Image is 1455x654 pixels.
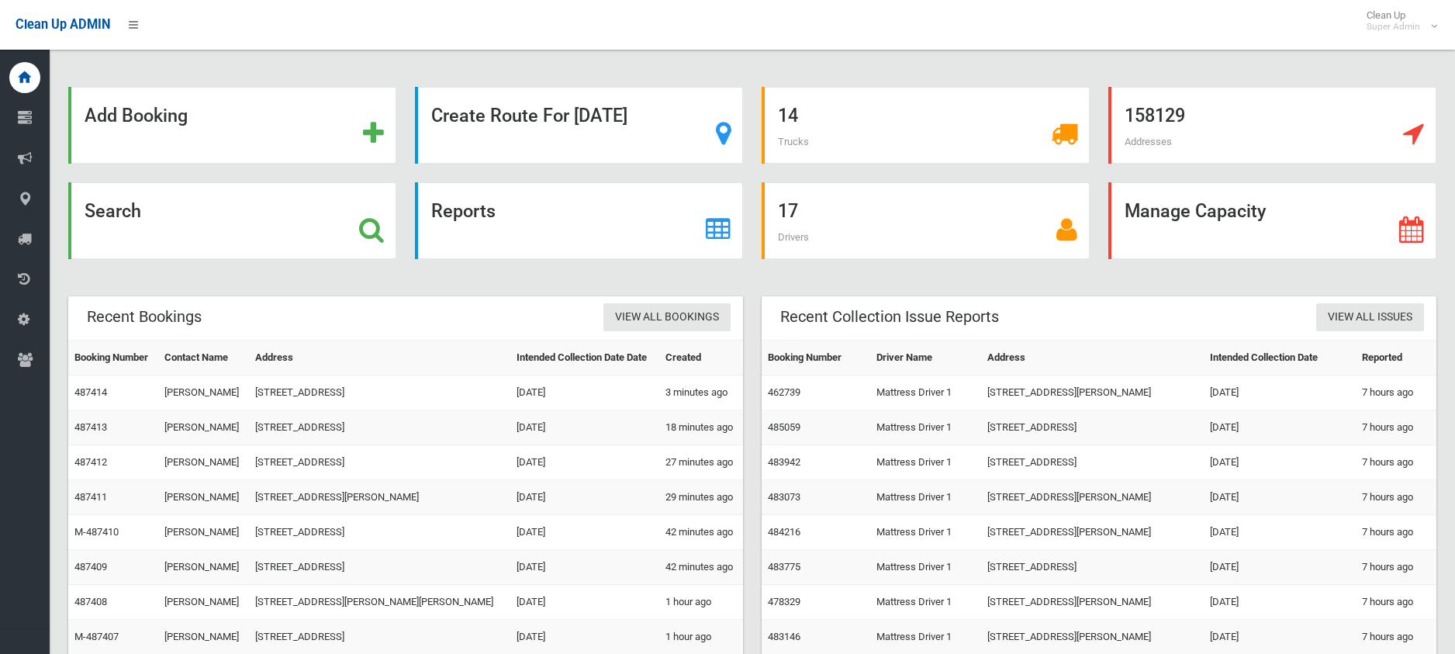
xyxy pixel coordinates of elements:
[603,303,731,332] a: View All Bookings
[249,445,510,480] td: [STREET_ADDRESS]
[510,550,659,585] td: [DATE]
[1125,200,1266,222] strong: Manage Capacity
[659,550,743,585] td: 42 minutes ago
[659,585,743,620] td: 1 hour ago
[981,515,1204,550] td: [STREET_ADDRESS][PERSON_NAME]
[768,596,800,607] a: 478329
[1356,410,1436,445] td: 7 hours ago
[1204,410,1356,445] td: [DATE]
[158,375,249,410] td: [PERSON_NAME]
[981,480,1204,515] td: [STREET_ADDRESS][PERSON_NAME]
[778,200,798,222] strong: 17
[870,550,981,585] td: Mattress Driver 1
[1204,550,1356,585] td: [DATE]
[158,445,249,480] td: [PERSON_NAME]
[249,410,510,445] td: [STREET_ADDRESS]
[415,87,743,164] a: Create Route For [DATE]
[768,386,800,398] a: 462739
[74,421,107,433] a: 487413
[1356,341,1436,375] th: Reported
[249,550,510,585] td: [STREET_ADDRESS]
[870,480,981,515] td: Mattress Driver 1
[768,456,800,468] a: 483942
[762,182,1090,259] a: 17 Drivers
[415,182,743,259] a: Reports
[510,480,659,515] td: [DATE]
[74,386,107,398] a: 487414
[74,456,107,468] a: 487412
[1356,515,1436,550] td: 7 hours ago
[1204,585,1356,620] td: [DATE]
[1108,182,1436,259] a: Manage Capacity
[1367,21,1420,33] small: Super Admin
[981,341,1204,375] th: Address
[870,410,981,445] td: Mattress Driver 1
[158,341,249,375] th: Contact Name
[768,491,800,503] a: 483073
[1204,480,1356,515] td: [DATE]
[74,526,119,538] a: M-487410
[778,136,809,147] span: Trucks
[778,105,798,126] strong: 14
[16,17,110,32] span: Clean Up ADMIN
[659,515,743,550] td: 42 minutes ago
[981,550,1204,585] td: [STREET_ADDRESS]
[1356,445,1436,480] td: 7 hours ago
[870,375,981,410] td: Mattress Driver 1
[158,550,249,585] td: [PERSON_NAME]
[510,585,659,620] td: [DATE]
[659,375,743,410] td: 3 minutes ago
[510,341,659,375] th: Intended Collection Date Date
[1356,550,1436,585] td: 7 hours ago
[1204,375,1356,410] td: [DATE]
[1356,375,1436,410] td: 7 hours ago
[778,231,809,243] span: Drivers
[768,526,800,538] a: 484216
[1108,87,1436,164] a: 158129 Addresses
[768,421,800,433] a: 485059
[762,302,1018,332] header: Recent Collection Issue Reports
[74,631,119,642] a: M-487407
[158,585,249,620] td: [PERSON_NAME]
[68,182,396,259] a: Search
[762,341,870,375] th: Booking Number
[659,410,743,445] td: 18 minutes ago
[870,445,981,480] td: Mattress Driver 1
[768,561,800,573] a: 483775
[431,105,627,126] strong: Create Route For [DATE]
[981,585,1204,620] td: [STREET_ADDRESS][PERSON_NAME]
[1204,341,1356,375] th: Intended Collection Date
[1356,480,1436,515] td: 7 hours ago
[1356,585,1436,620] td: 7 hours ago
[659,445,743,480] td: 27 minutes ago
[249,480,510,515] td: [STREET_ADDRESS][PERSON_NAME]
[870,585,981,620] td: Mattress Driver 1
[981,445,1204,480] td: [STREET_ADDRESS]
[510,445,659,480] td: [DATE]
[1359,9,1436,33] span: Clean Up
[74,561,107,573] a: 487409
[249,375,510,410] td: [STREET_ADDRESS]
[158,515,249,550] td: [PERSON_NAME]
[510,515,659,550] td: [DATE]
[768,631,800,642] a: 483146
[1204,515,1356,550] td: [DATE]
[1125,136,1172,147] span: Addresses
[68,87,396,164] a: Add Booking
[158,480,249,515] td: [PERSON_NAME]
[85,200,141,222] strong: Search
[68,341,158,375] th: Booking Number
[68,302,220,332] header: Recent Bookings
[510,410,659,445] td: [DATE]
[870,515,981,550] td: Mattress Driver 1
[158,410,249,445] td: [PERSON_NAME]
[981,410,1204,445] td: [STREET_ADDRESS]
[249,585,510,620] td: [STREET_ADDRESS][PERSON_NAME][PERSON_NAME]
[74,596,107,607] a: 487408
[981,375,1204,410] td: [STREET_ADDRESS][PERSON_NAME]
[870,341,981,375] th: Driver Name
[1316,303,1424,332] a: View All Issues
[1125,105,1185,126] strong: 158129
[659,480,743,515] td: 29 minutes ago
[249,341,510,375] th: Address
